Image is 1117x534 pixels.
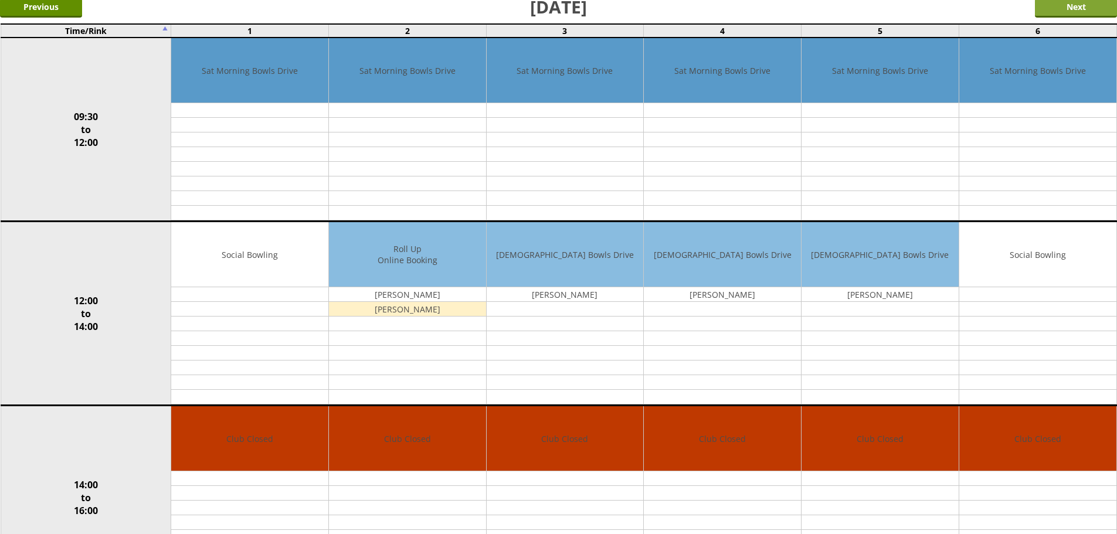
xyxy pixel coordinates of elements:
[328,24,486,38] td: 2
[1,38,171,222] td: 09:30 to 12:00
[644,222,801,287] td: [DEMOGRAPHIC_DATA] Bowls Drive
[644,38,801,103] td: Sat Morning Bowls Drive
[802,287,959,302] td: [PERSON_NAME]
[802,222,959,287] td: [DEMOGRAPHIC_DATA] Bowls Drive
[487,38,644,103] td: Sat Morning Bowls Drive
[644,287,801,302] td: [PERSON_NAME]
[329,222,486,287] td: Roll Up Online Booking
[959,24,1116,38] td: 6
[329,287,486,302] td: [PERSON_NAME]
[959,38,1116,103] td: Sat Morning Bowls Drive
[329,38,486,103] td: Sat Morning Bowls Drive
[487,222,644,287] td: [DEMOGRAPHIC_DATA] Bowls Drive
[171,38,328,103] td: Sat Morning Bowls Drive
[171,406,328,471] td: Club Closed
[487,287,644,302] td: [PERSON_NAME]
[171,222,328,287] td: Social Bowling
[1,222,171,406] td: 12:00 to 14:00
[1,24,171,38] td: Time/Rink
[644,24,802,38] td: 4
[329,302,486,317] td: [PERSON_NAME]
[486,24,644,38] td: 3
[959,406,1116,471] td: Club Closed
[487,406,644,471] td: Club Closed
[959,222,1116,287] td: Social Bowling
[329,406,486,471] td: Club Closed
[802,38,959,103] td: Sat Morning Bowls Drive
[802,406,959,471] td: Club Closed
[802,24,959,38] td: 5
[644,406,801,471] td: Club Closed
[171,24,329,38] td: 1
